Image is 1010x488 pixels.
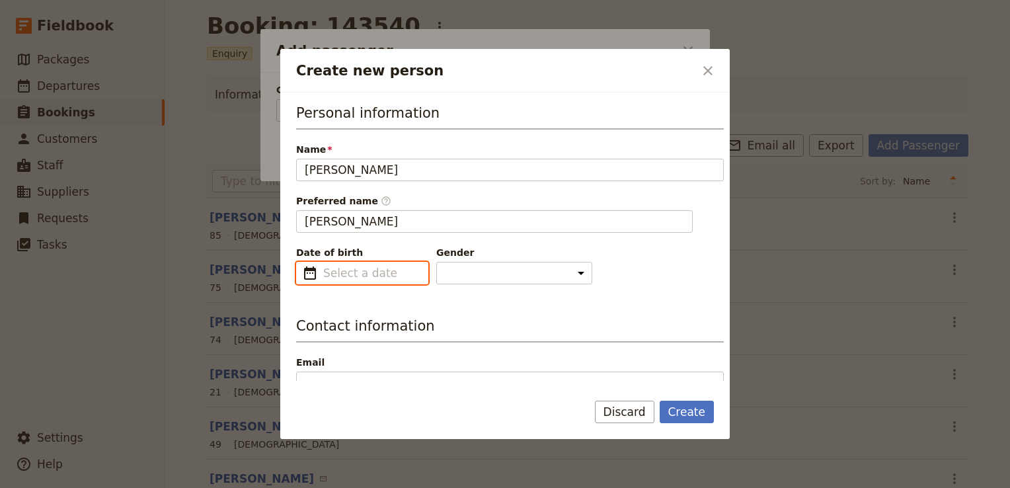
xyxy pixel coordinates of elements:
[296,61,694,81] h2: Create new person
[697,60,719,82] button: Close dialog
[296,372,724,394] input: Email
[436,246,592,259] span: Gender
[296,194,724,208] span: Preferred name
[296,143,724,156] span: Name
[436,262,592,284] select: Gender
[296,246,428,259] span: Date of birth
[296,316,724,343] h3: Contact information
[660,401,715,423] button: Create
[595,401,654,423] button: Discard
[381,196,391,206] span: ​
[296,210,693,233] input: Preferred name​
[296,356,724,369] span: Email
[296,103,724,130] h3: Personal information
[296,159,724,181] input: Name
[302,265,318,281] span: ​
[323,265,420,281] input: Date of birth​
